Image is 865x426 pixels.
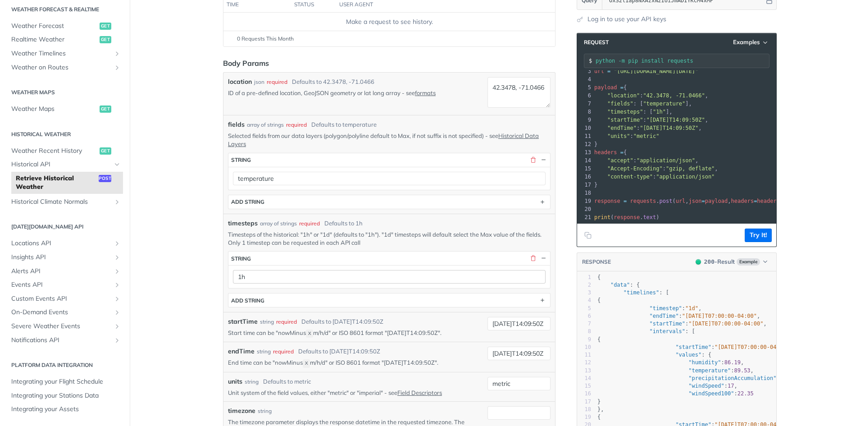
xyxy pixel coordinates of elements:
div: 13 [577,148,592,156]
span: "application/json" [637,157,695,164]
div: array of strings [260,220,297,228]
span: timesteps [228,219,258,228]
span: : { [597,282,640,288]
span: { [597,274,601,280]
span: get [100,23,111,30]
span: : { [597,352,711,358]
span: Events API [11,280,111,289]
span: headers [731,198,754,204]
div: 19 [577,413,591,421]
span: "endTime" [607,125,637,131]
span: Example [737,258,760,266]
div: 14 [577,375,591,382]
div: required [299,220,320,228]
div: Defaults to [DATE]T14:09:50Z [301,317,383,326]
div: 8 [577,328,591,335]
div: required [286,121,307,129]
span: } [597,399,601,405]
span: "[DATE]T07:00:00-04:00" [715,344,789,350]
div: 12 [577,140,592,148]
span: "accept" [607,157,633,164]
a: Weather Recent Historyget [7,144,123,158]
label: startTime [228,317,258,326]
span: "data" [610,282,630,288]
div: 9 [577,336,591,344]
p: Unit system of the field values, either "metric" or "imperial" - see [228,389,484,397]
div: Defaults to 1h [324,219,363,228]
div: 16 [577,390,591,398]
span: Integrating your Stations Data [11,391,121,400]
span: "precipitationAccumulation" [688,375,776,381]
div: Defaults to [DATE]T14:09:50Z [298,347,380,356]
a: Severe Weather EventsShow subpages for Severe Weather Events [7,320,123,333]
div: 1 [577,274,591,281]
span: "[URL][DOMAIN_NAME][DATE]" [614,68,698,74]
button: Hide subpages for Historical API [114,161,121,168]
div: 17 [577,398,591,406]
label: units [228,377,242,386]
div: 3 [577,289,591,297]
button: string [228,153,550,167]
span: url [676,198,686,204]
a: Integrating your Assets [7,403,123,416]
button: ADD string [228,293,550,307]
span: post [99,175,111,182]
button: RESPONSE [582,257,611,266]
button: Show subpages for Alerts API [114,268,121,275]
div: 11 [577,351,591,359]
div: array of strings [247,121,284,129]
span: } [594,141,597,147]
span: "windSpeed" [688,383,724,389]
span: : , [597,344,793,350]
span: 89.53 [734,367,750,374]
div: Body Params [223,58,269,69]
span: : , [597,375,786,381]
div: required [267,78,287,86]
button: Show subpages for Insights API [114,254,121,261]
span: Severe Weather Events [11,322,111,331]
span: "fields" [607,101,633,107]
div: 9 [577,116,592,124]
span: : , [594,125,702,131]
span: requests [630,198,656,204]
span: : [ ], [594,101,692,107]
span: Integrating your Flight Schedule [11,377,121,386]
p: Start time can be "nowMinus m/h/d" or ISO 8601 format "[DATE]T14:09:50Z". [228,329,484,337]
label: endTime [228,347,255,356]
a: Locations APIShow subpages for Locations API [7,237,123,250]
span: : , [594,117,708,123]
span: fields [228,120,245,129]
button: Show subpages for Custom Events API [114,295,121,302]
a: On-Demand EventsShow subpages for On-Demand Events [7,306,123,319]
span: ( . ) [594,214,660,220]
div: 19 [577,197,592,205]
div: 10 [577,344,591,351]
span: : [ ], [594,109,673,115]
a: Integrating your Stations Data [7,389,123,403]
div: 14 [577,156,592,165]
span: 200 [704,258,715,265]
div: 6 [577,312,591,320]
span: "1d" [685,305,698,311]
div: ADD string [231,198,264,205]
span: : [594,133,660,139]
span: 22.35 [738,390,754,397]
span: "[DATE]T07:00:00-04:00" [688,321,763,327]
div: required [276,318,297,326]
div: 18 [577,406,591,413]
div: required [273,348,294,356]
p: Selected fields from our data layers (polygon/polyline default to Max, if not suffix is not speci... [228,132,551,148]
a: Alerts APIShow subpages for Alerts API [7,265,123,278]
div: Make a request to see history. [227,17,551,27]
span: = [620,149,624,156]
a: Events APIShow subpages for Events API [7,278,123,292]
div: 7 [577,100,592,108]
span: Locations API [11,239,111,248]
div: 2 [577,281,591,289]
div: - Result [704,257,735,266]
span: "startTime" [607,117,643,123]
div: 18 [577,189,592,197]
button: Delete [529,156,537,164]
span: : , [594,92,708,99]
a: Log in to use your API keys [587,14,666,24]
